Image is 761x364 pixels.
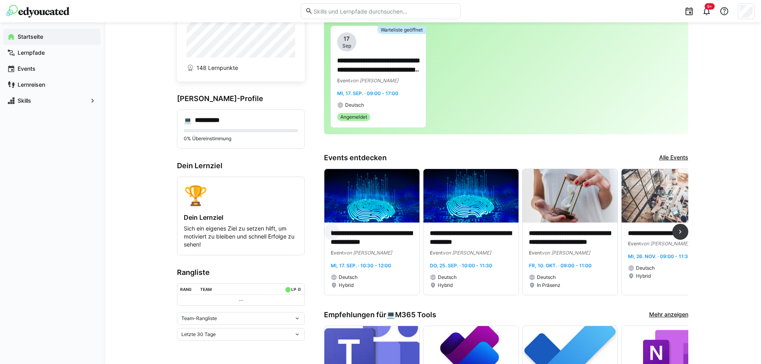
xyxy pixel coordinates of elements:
[423,169,519,223] img: image
[177,268,305,277] h3: Rangliste
[197,64,238,72] span: 148 Lernpunkte
[339,282,354,288] span: Hybrid
[339,274,358,280] span: Deutsch
[177,161,305,170] h3: Dein Lernziel
[324,169,419,223] img: image
[345,102,364,108] span: Deutsch
[649,310,688,319] a: Mehr anzeigen
[641,241,689,247] span: von [PERSON_NAME]
[200,287,212,292] div: Team
[180,287,192,292] div: Rang
[628,253,691,259] span: Mi, 26. Nov. · 09:00 - 11:30
[313,8,456,15] input: Skills und Lernpfade durchsuchen…
[181,315,217,322] span: Team-Rangliste
[324,310,436,319] h3: Empfehlungen für
[331,263,391,269] span: Mi, 17. Sep. · 10:30 - 12:00
[177,94,305,103] h3: [PERSON_NAME]-Profile
[430,263,492,269] span: Do, 25. Sep. · 10:00 - 11:30
[344,35,350,43] span: 17
[529,263,592,269] span: Fr, 10. Okt. · 09:00 - 11:00
[386,310,436,319] div: 💻️
[529,250,542,256] span: Event
[430,250,443,256] span: Event
[342,43,351,49] span: Sep
[344,250,392,256] span: von [PERSON_NAME]
[659,153,688,162] a: Alle Events
[622,169,717,223] img: image
[350,78,398,84] span: von [PERSON_NAME]
[324,153,387,162] h3: Events entdecken
[636,273,651,279] span: Hybrid
[381,27,423,33] span: Warteliste geöffnet
[628,241,641,247] span: Event
[636,265,655,271] span: Deutsch
[443,250,491,256] span: von [PERSON_NAME]
[537,282,560,288] span: In Präsenz
[438,282,453,288] span: Hybrid
[438,274,457,280] span: Deutsch
[331,250,344,256] span: Event
[184,135,298,142] p: 0% Übereinstimmung
[184,225,298,249] p: Sich ein eigenes Ziel zu setzen hilft, um motiviert zu bleiben und schnell Erfolge zu sehen!
[707,4,712,9] span: 9+
[337,90,398,96] span: Mi, 17. Sep. · 09:00 - 17:00
[184,213,298,221] h4: Dein Lernziel
[291,287,296,292] div: LP
[298,285,301,292] a: ø
[184,116,192,124] div: 💻️
[337,78,350,84] span: Event
[537,274,556,280] span: Deutsch
[395,310,436,319] span: M365 Tools
[523,169,618,223] img: image
[542,250,590,256] span: von [PERSON_NAME]
[184,183,298,207] div: 🏆
[181,331,216,338] span: Letzte 30 Tage
[340,114,367,120] span: Angemeldet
